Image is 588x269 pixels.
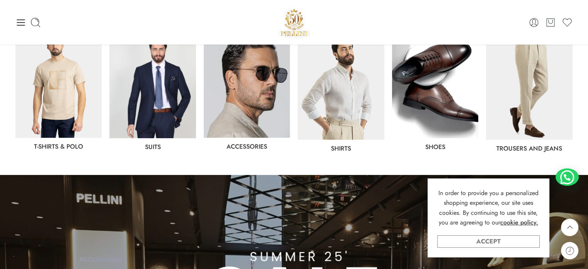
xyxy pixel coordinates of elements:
img: Pellini [278,6,311,39]
a: Cart [545,17,556,28]
a: T-Shirts & Polo [34,142,83,151]
a: shoes [425,142,445,151]
a: Suits [145,142,161,151]
a: Wishlist [562,17,573,28]
a: Accessories [227,142,267,151]
a: Accept [437,235,540,248]
a: cookie policy. [500,218,538,228]
a: Trousers and jeans [496,144,562,153]
a: Shirts [331,144,351,153]
a: Login / Register [528,17,539,28]
a: Pellini - [278,6,311,39]
span: In order to provide you a personalized shopping experience, our site uses cookies. By continuing ... [438,188,539,227]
